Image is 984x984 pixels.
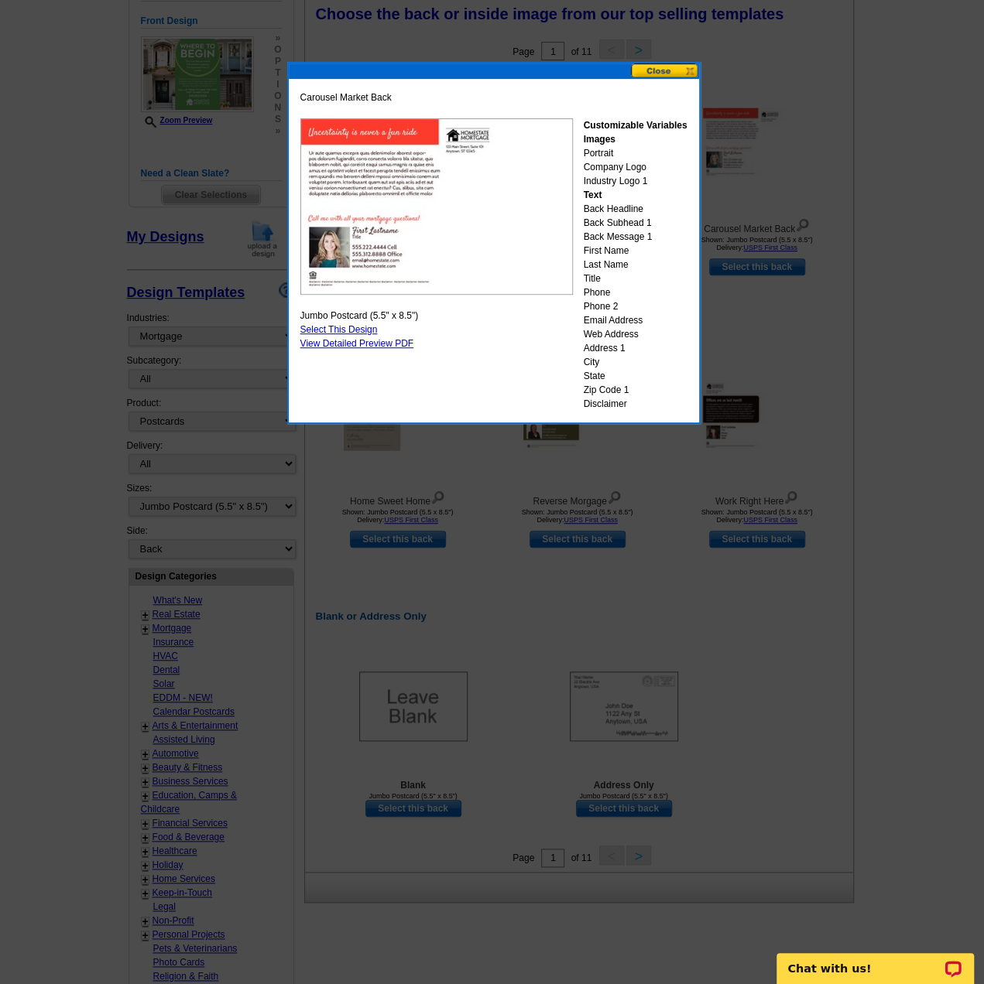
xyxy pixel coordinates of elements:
div: Portrait Company Logo Industry Logo 1 Back Headline Back Subhead 1 Back Message 1 First Name Last... [583,118,687,411]
span: Carousel Market Back [300,91,392,104]
strong: Customizable Variables [583,120,687,131]
strong: Images [583,134,615,145]
span: Jumbo Postcard (5.5" x 8.5") [300,309,419,323]
a: Select This Design [300,324,378,335]
strong: Text [583,190,602,200]
img: GENPJBcaouselmarket.jpg [300,118,573,295]
iframe: LiveChat chat widget [766,935,984,984]
a: View Detailed Preview PDF [300,338,414,349]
